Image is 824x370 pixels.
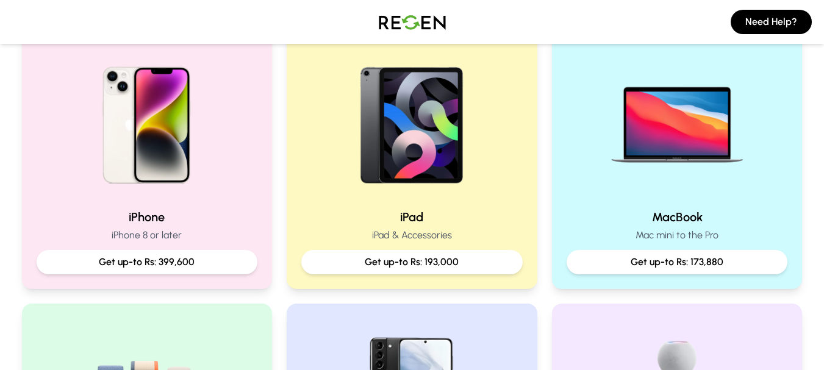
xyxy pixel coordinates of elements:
img: MacBook [599,43,755,199]
p: Get up-to Rs: 193,000 [311,255,513,269]
p: iPhone 8 or later [37,228,258,243]
p: Get up-to Rs: 399,600 [46,255,248,269]
h2: iPad [301,208,523,226]
img: iPad [334,43,490,199]
img: Logo [370,5,455,39]
img: iPhone [69,43,225,199]
p: Get up-to Rs: 173,880 [576,255,778,269]
p: iPad & Accessories [301,228,523,243]
h2: iPhone [37,208,258,226]
button: Need Help? [731,10,812,34]
p: Mac mini to the Pro [567,228,788,243]
h2: MacBook [567,208,788,226]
